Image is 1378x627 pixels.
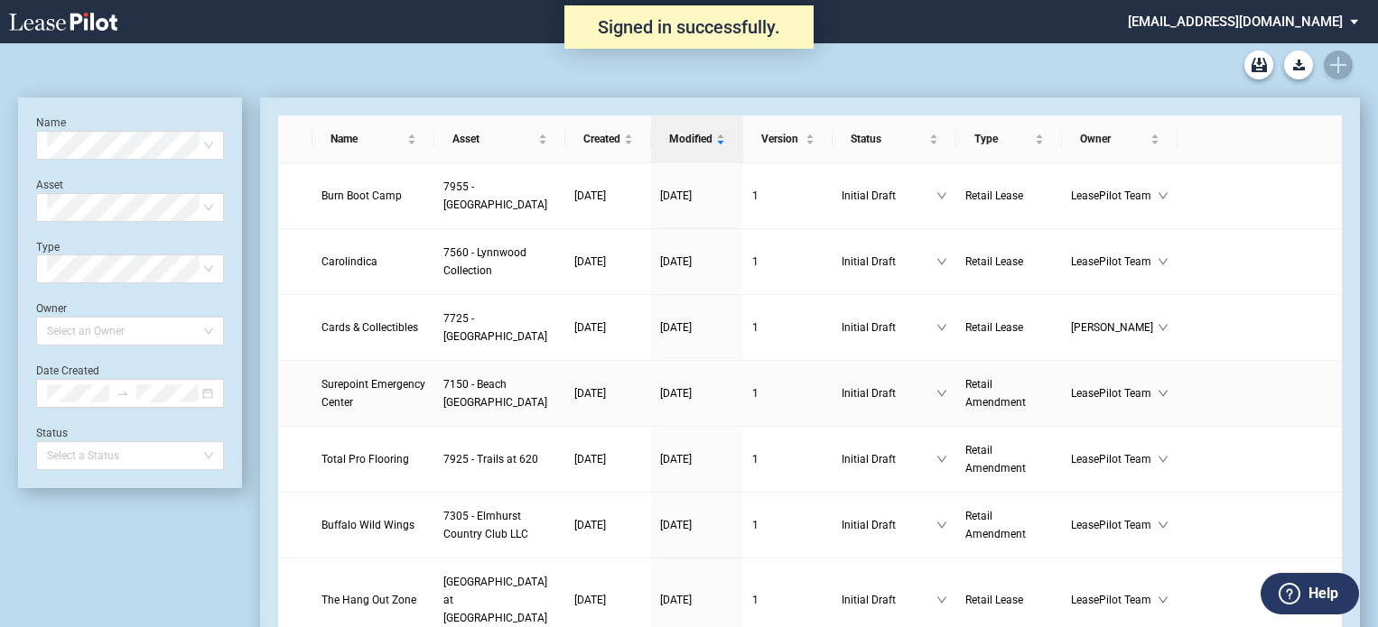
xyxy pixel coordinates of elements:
[965,253,1053,271] a: Retail Lease
[1158,388,1169,399] span: down
[574,594,606,606] span: [DATE]
[36,241,60,254] label: Type
[842,318,936,337] span: Initial Draft
[761,130,802,148] span: Version
[574,387,606,400] span: [DATE]
[936,388,947,399] span: down
[321,594,416,606] span: The Hang Out Zone
[1244,51,1273,79] a: Archive
[965,591,1053,609] a: Retail Lease
[1158,322,1169,333] span: down
[1080,130,1147,148] span: Owner
[936,520,947,530] span: down
[752,253,824,271] a: 1
[965,255,1023,268] span: Retail Lease
[321,591,425,609] a: The Hang Out Zone
[651,115,743,163] th: Modified
[965,444,1026,475] span: Retail Amendment
[752,591,824,609] a: 1
[660,253,734,271] a: [DATE]
[752,387,759,400] span: 1
[660,519,692,531] span: [DATE]
[452,130,535,148] span: Asset
[660,450,734,468] a: [DATE]
[312,115,434,163] th: Name
[936,322,947,333] span: down
[574,519,606,531] span: [DATE]
[965,375,1053,411] a: Retail Amendment
[443,244,556,280] a: 7560 - Lynnwood Collection
[660,453,692,466] span: [DATE]
[974,130,1031,148] span: Type
[116,387,129,400] span: to
[574,253,642,271] a: [DATE]
[36,179,63,191] label: Asset
[1284,51,1313,79] button: Download Blank Form
[1158,520,1169,530] span: down
[936,454,947,465] span: down
[321,318,425,337] a: Cards & Collectibles
[565,115,651,163] th: Created
[1071,187,1158,205] span: LeasePilot Team
[36,302,67,315] label: Owner
[574,318,642,337] a: [DATE]
[660,516,734,534] a: [DATE]
[1308,582,1338,605] label: Help
[321,321,418,334] span: Cards & Collectibles
[443,576,547,624] span: 7590 - Main Street at Town Center
[321,516,425,534] a: Buffalo Wild Wings
[574,453,606,466] span: [DATE]
[956,115,1062,163] th: Type
[752,594,759,606] span: 1
[965,507,1053,543] a: Retail Amendment
[321,255,377,268] span: Carolindica
[743,115,833,163] th: Version
[443,510,528,540] span: 7305 - Elmhurst Country Club LLC
[321,375,425,411] a: Surepoint Emergency Center
[443,573,556,627] a: [GEOGRAPHIC_DATA] at [GEOGRAPHIC_DATA]
[752,450,824,468] a: 1
[1158,190,1169,201] span: down
[1071,516,1158,534] span: LeasePilot Team
[1158,454,1169,465] span: down
[443,246,526,277] span: 7560 - Lynnwood Collection
[842,516,936,534] span: Initial Draft
[321,378,425,409] span: Surepoint Emergency Center
[1071,253,1158,271] span: LeasePilot Team
[660,187,734,205] a: [DATE]
[321,453,409,466] span: Total Pro Flooring
[965,378,1026,409] span: Retail Amendment
[842,187,936,205] span: Initial Draft
[842,591,936,609] span: Initial Draft
[574,187,642,205] a: [DATE]
[1279,51,1318,79] md-menu: Download Blank Form List
[443,375,556,411] a: 7150 - Beach [GEOGRAPHIC_DATA]
[752,453,759,466] span: 1
[116,387,129,400] span: swap-right
[752,318,824,337] a: 1
[752,187,824,205] a: 1
[965,510,1026,540] span: Retail Amendment
[443,178,556,214] a: 7955 - [GEOGRAPHIC_DATA]
[443,450,556,468] a: 7925 - Trails at 620
[842,384,936,402] span: Initial Draft
[574,255,606,268] span: [DATE]
[752,189,759,202] span: 1
[1062,115,1178,163] th: Owner
[752,519,759,531] span: 1
[434,115,565,163] th: Asset
[936,256,947,267] span: down
[321,450,425,468] a: Total Pro Flooring
[574,384,642,402] a: [DATE]
[752,255,759,268] span: 1
[669,130,712,148] span: Modified
[443,453,538,466] span: 7925 - Trails at 620
[660,387,692,400] span: [DATE]
[36,116,66,129] label: Name
[660,384,734,402] a: [DATE]
[660,189,692,202] span: [DATE]
[842,253,936,271] span: Initial Draft
[36,427,68,439] label: Status
[443,180,547,211] span: 7955 - Wesleyan Station
[331,130,404,148] span: Name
